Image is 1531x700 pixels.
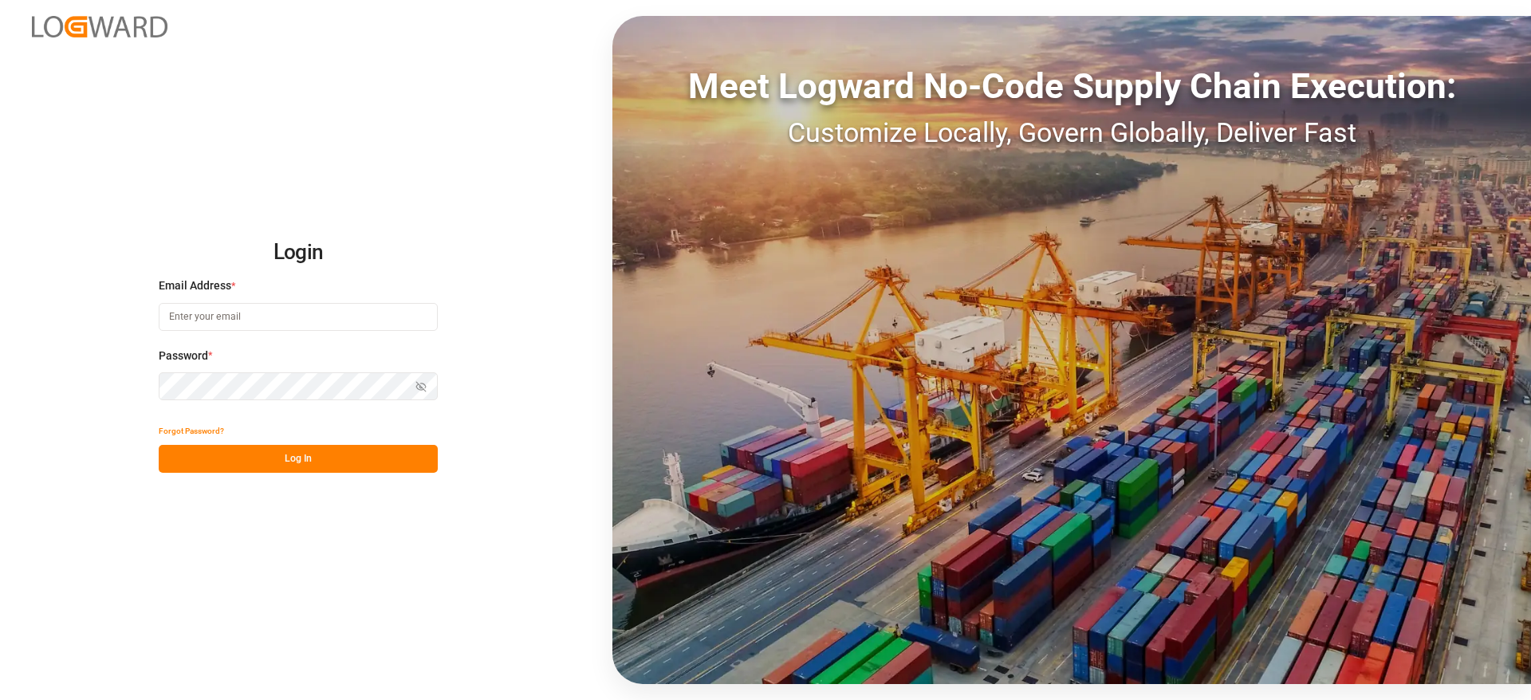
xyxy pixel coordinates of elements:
div: Customize Locally, Govern Globally, Deliver Fast [612,112,1531,153]
h2: Login [159,227,438,278]
button: Forgot Password? [159,417,224,445]
span: Password [159,348,208,364]
span: Email Address [159,277,231,294]
input: Enter your email [159,303,438,331]
div: Meet Logward No-Code Supply Chain Execution: [612,60,1531,112]
img: Logward_new_orange.png [32,16,167,37]
button: Log In [159,445,438,473]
